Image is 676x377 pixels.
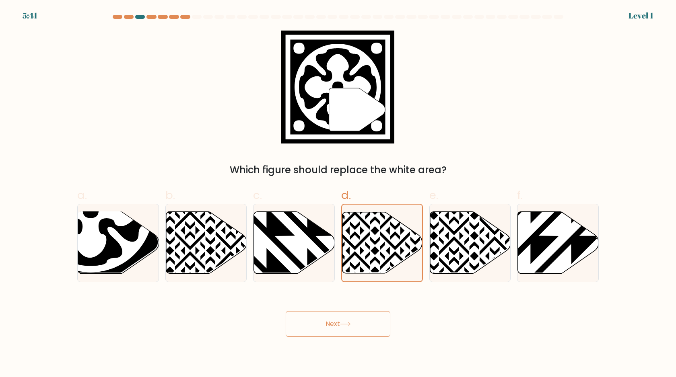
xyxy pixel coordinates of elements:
[429,187,438,203] span: e.
[286,311,390,337] button: Next
[517,187,523,203] span: f.
[82,163,594,177] div: Which figure should replace the white area?
[23,10,37,22] div: 5:41
[341,187,351,203] span: d.
[329,88,385,131] g: "
[253,187,262,203] span: c.
[77,187,87,203] span: a.
[165,187,175,203] span: b.
[629,10,653,22] div: Level 1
